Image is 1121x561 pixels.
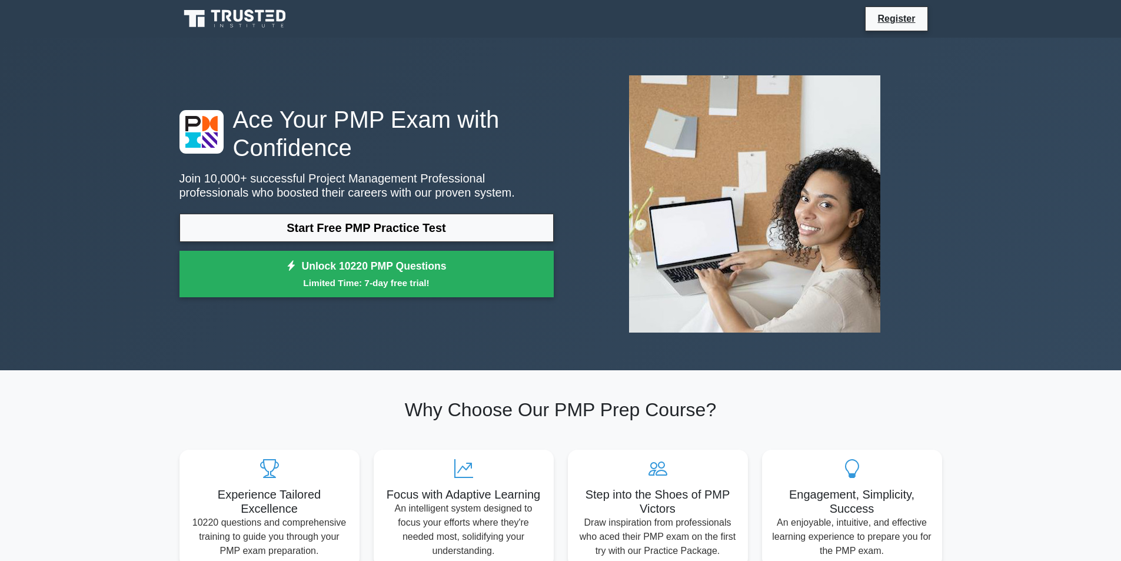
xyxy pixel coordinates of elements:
[179,214,554,242] a: Start Free PMP Practice Test
[577,487,739,516] h5: Step into the Shoes of PMP Victors
[179,105,554,162] h1: Ace Your PMP Exam with Confidence
[870,11,922,26] a: Register
[189,487,350,516] h5: Experience Tailored Excellence
[194,276,539,290] small: Limited Time: 7-day free trial!
[179,251,554,298] a: Unlock 10220 PMP QuestionsLimited Time: 7-day free trial!
[383,502,544,558] p: An intelligent system designed to focus your efforts where they're needed most, solidifying your ...
[771,487,933,516] h5: Engagement, Simplicity, Success
[189,516,350,558] p: 10220 questions and comprehensive training to guide you through your PMP exam preparation.
[179,399,942,421] h2: Why Choose Our PMP Prep Course?
[179,171,554,200] p: Join 10,000+ successful Project Management Professional professionals who boosted their careers w...
[383,487,544,502] h5: Focus with Adaptive Learning
[577,516,739,558] p: Draw inspiration from professionals who aced their PMP exam on the first try with our Practice Pa...
[771,516,933,558] p: An enjoyable, intuitive, and effective learning experience to prepare you for the PMP exam.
